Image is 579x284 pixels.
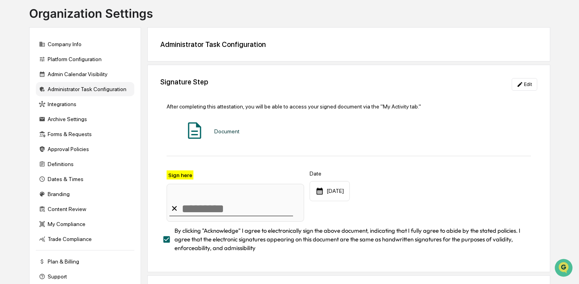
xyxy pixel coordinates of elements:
[134,63,143,72] button: Start new chat
[36,67,134,81] div: Admin Calendar Visibility
[36,202,134,216] div: Content Review
[56,133,95,140] a: Powered byPylon
[36,232,134,246] div: Trade Compliance
[36,97,134,111] div: Integrations
[160,40,537,49] div: Administrator Task Configuration
[36,37,134,51] div: Company Info
[512,78,537,91] button: Edit
[65,99,98,107] span: Attestations
[36,254,134,269] div: Plan & Billing
[16,99,51,107] span: Preclearance
[8,100,14,106] div: 🖐️
[27,60,129,68] div: Start new chat
[310,181,350,201] div: [DATE]
[5,111,53,125] a: 🔎Data Lookup
[54,96,101,110] a: 🗄️Attestations
[185,121,204,140] img: Document Icon
[8,115,14,121] div: 🔎
[16,114,50,122] span: Data Lookup
[36,82,134,96] div: Administrator Task Configuration
[57,100,63,106] div: 🗄️
[36,217,134,231] div: My Compliance
[171,204,178,213] div: ✕
[167,170,193,179] label: Sign here
[36,269,134,284] div: Support
[214,128,239,135] div: Document
[36,142,134,156] div: Approval Policies
[36,172,134,186] div: Dates & Times
[8,17,143,29] p: How can we help?
[160,78,208,86] div: Signature Step
[8,60,22,75] img: 1746055101610-c473b297-6a78-478c-a979-82029cc54cd1
[167,103,531,110] div: After completing this attestation, you will be able to access your signed document via the "My Ac...
[27,68,100,75] div: We're available if you need us!
[310,170,350,177] label: Date
[36,127,134,141] div: Forms & Requests
[554,258,575,279] iframe: Open customer support
[36,157,134,171] div: Definitions
[36,112,134,126] div: Archive Settings
[36,187,134,201] div: Branding
[78,134,95,140] span: Pylon
[174,226,525,253] span: By clicking "Acknowledge" I agree to electronically sign the above document, indicating that I fu...
[36,52,134,66] div: Platform Configuration
[5,96,54,110] a: 🖐️Preclearance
